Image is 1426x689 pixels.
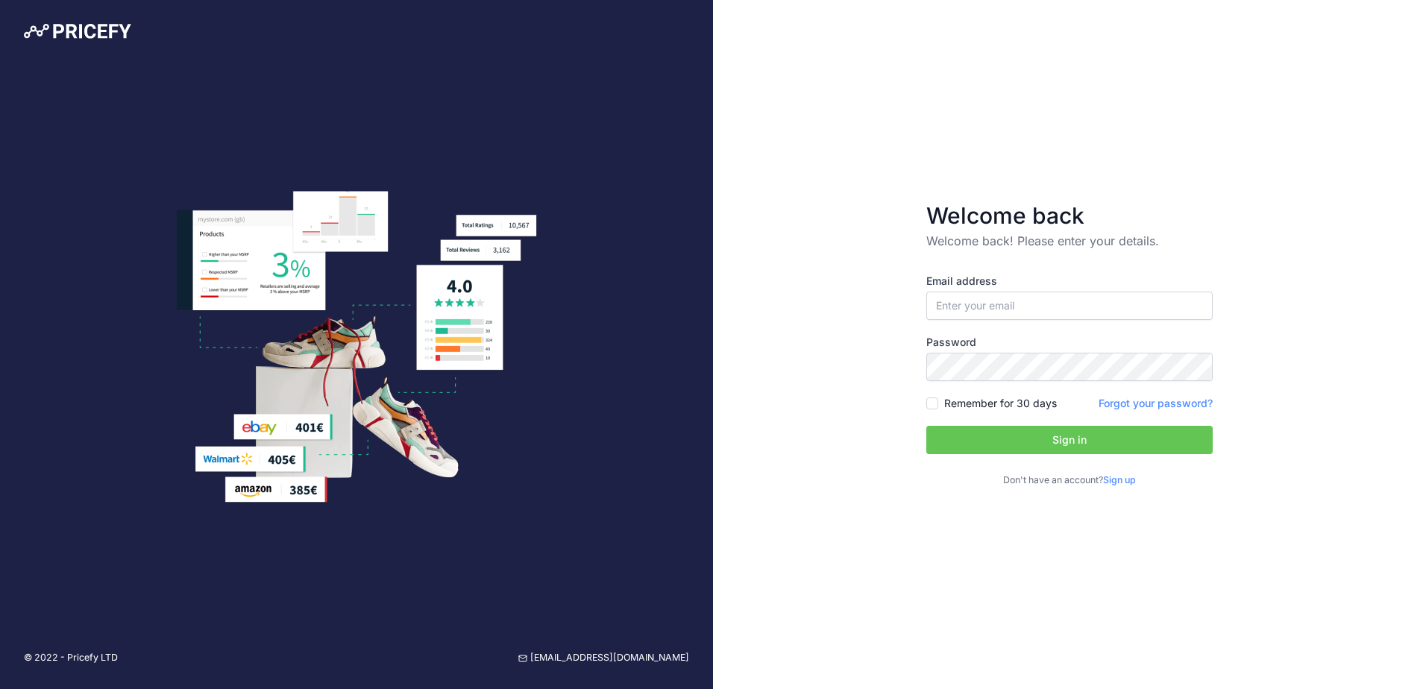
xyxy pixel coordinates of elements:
[926,202,1213,229] h3: Welcome back
[24,651,118,665] p: © 2022 - Pricefy LTD
[24,24,131,39] img: Pricefy
[518,651,689,665] a: [EMAIL_ADDRESS][DOMAIN_NAME]
[926,292,1213,320] input: Enter your email
[926,426,1213,454] button: Sign in
[926,232,1213,250] p: Welcome back! Please enter your details.
[926,274,1213,289] label: Email address
[1103,474,1136,485] a: Sign up
[944,396,1057,411] label: Remember for 30 days
[926,474,1213,488] p: Don't have an account?
[926,335,1213,350] label: Password
[1099,397,1213,409] a: Forgot your password?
